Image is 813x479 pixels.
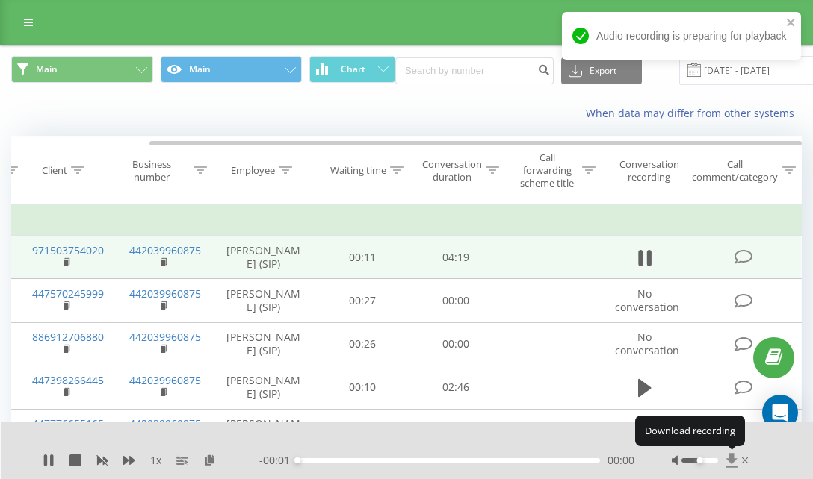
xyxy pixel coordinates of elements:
button: close [786,16,797,31]
span: Main [36,63,58,75]
span: - 00:01 [259,453,297,468]
a: 447776655165 [32,416,104,431]
span: Chart [341,64,365,75]
a: 442039960875 [129,287,201,301]
button: Main [161,56,303,83]
td: 00:27 [316,279,409,322]
div: Conversation recording [613,158,685,184]
span: No conversation [615,330,679,357]
div: Business number [114,158,191,184]
span: No conversation [615,287,679,314]
td: 00:00 [409,322,503,366]
button: Chart [309,56,395,83]
div: Employee [231,164,275,177]
div: Accessibility label [294,457,300,463]
input: Search by number [395,57,554,84]
td: 00:00 [409,410,503,453]
div: Waiting time [330,164,386,177]
a: When data may differ from other systems [586,106,802,120]
div: Conversation duration [422,158,482,184]
a: 442039960875 [129,243,201,257]
td: [PERSON_NAME] (SIP) [211,236,316,279]
a: 971503754020 [32,243,104,257]
a: 442039960875 [129,330,201,344]
td: 04:19 [409,236,503,279]
td: 02:46 [409,366,503,409]
a: 886912706880 [32,330,104,344]
div: Open Intercom Messenger [762,395,798,431]
div: Client [42,164,67,177]
td: 00:10 [316,366,409,409]
div: Call forwarding scheme title [516,151,578,190]
button: Export [561,57,642,84]
td: [PERSON_NAME] (SIP) [211,279,316,322]
a: 447398266445 [32,373,104,387]
div: Accessibility label [696,457,702,463]
a: 442039960875 [129,373,201,387]
td: 00:26 [316,322,409,366]
td: [PERSON_NAME] (SIP) [211,366,316,409]
div: Call comment/category [691,158,779,184]
button: Main [11,56,153,83]
div: Download recording [635,416,745,445]
a: 447570245999 [32,287,104,301]
a: 442039960875 [129,416,201,431]
td: [PERSON_NAME] (SIP) [211,410,316,453]
span: 00:00 [608,453,634,468]
td: [PERSON_NAME] (SIP) [211,322,316,366]
div: Audio recording is preparing for playback [562,12,801,60]
td: 00:00 [409,279,503,322]
td: 00:11 [316,236,409,279]
td: 00:26 [316,410,409,453]
span: 1 x [150,453,161,468]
